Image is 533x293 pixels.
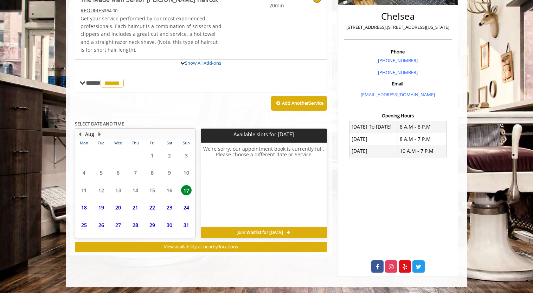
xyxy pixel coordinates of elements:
[349,121,398,133] td: [DATE] To [DATE]
[92,139,109,146] th: Tue
[77,130,83,138] button: Previous Month
[147,220,158,230] span: 29
[349,133,398,145] td: [DATE]
[361,91,435,98] a: [EMAIL_ADDRESS][DOMAIN_NAME]
[110,199,127,216] td: Select day20
[130,202,141,213] span: 21
[164,243,238,250] span: View availability at nearby locations
[398,121,446,133] td: 8 A.M - 8 P.M
[178,139,195,146] th: Sun
[204,131,324,137] p: Available slots for [DATE]
[238,230,283,235] span: Join Waitlist for [DATE]
[81,7,104,14] span: This service needs some Advance to be paid before we block your appointment
[271,96,327,111] button: Add AnotherService
[147,202,158,213] span: 22
[346,49,450,54] h3: Phone
[110,139,127,146] th: Wed
[178,216,195,234] td: Select day31
[161,139,178,146] th: Sat
[144,139,161,146] th: Fri
[110,216,127,234] td: Select day27
[130,220,141,230] span: 28
[378,57,418,64] a: [PHONE_NUMBER]
[164,220,175,230] span: 30
[349,145,398,157] td: [DATE]
[76,216,92,234] td: Select day25
[113,220,123,230] span: 27
[92,216,109,234] td: Select day26
[75,59,327,60] div: The Made Man Senior Barber Haircut Add-onS
[181,202,192,213] span: 24
[96,202,107,213] span: 19
[127,139,143,146] th: Thu
[127,199,143,216] td: Select day21
[282,100,323,106] b: Add Another Service
[161,216,178,234] td: Select day30
[398,133,446,145] td: 8 A.M - 7 P.M
[201,146,326,224] h6: We're sorry, our appointment book is currently full. Please choose a different date or Service
[97,130,102,138] button: Next Month
[346,11,450,21] h2: Chelsea
[92,199,109,216] td: Select day19
[75,242,327,252] button: View availability at nearby locations
[79,220,89,230] span: 25
[96,220,107,230] span: 26
[144,199,161,216] td: Select day22
[113,202,123,213] span: 20
[181,185,192,195] span: 17
[81,7,222,14] div: $54.00
[161,199,178,216] td: Select day23
[378,69,418,76] a: [PHONE_NUMBER]
[185,60,221,66] a: Show All Add-ons
[76,199,92,216] td: Select day18
[81,15,222,54] p: Get your service performed by our most experienced professionals. Each haircut is a combination o...
[85,130,94,138] button: Aug
[344,113,452,118] h3: Opening Hours
[181,220,192,230] span: 31
[346,24,450,31] p: [STREET_ADDRESS],[STREET_ADDRESS][US_STATE]
[178,199,195,216] td: Select day24
[144,216,161,234] td: Select day29
[178,182,195,199] td: Select day17
[79,202,89,213] span: 18
[346,81,450,86] h3: Email
[243,2,284,9] span: 20min
[76,139,92,146] th: Mon
[127,216,143,234] td: Select day28
[75,121,124,127] b: SELECT DATE AND TIME
[398,145,446,157] td: 10 A.M - 7 P.M
[164,202,175,213] span: 23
